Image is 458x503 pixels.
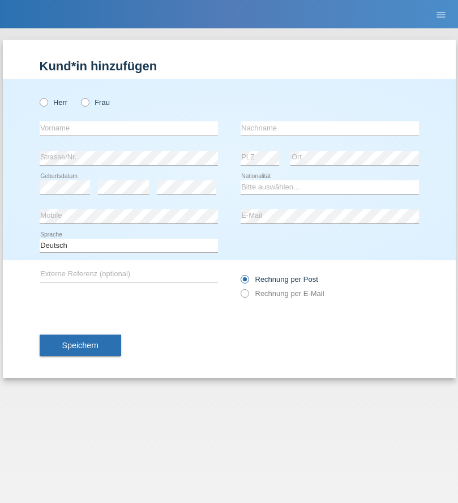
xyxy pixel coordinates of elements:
[430,11,452,18] a: menu
[62,341,99,350] span: Speichern
[241,275,318,284] label: Rechnung per Post
[81,98,110,107] label: Frau
[435,9,447,20] i: menu
[241,275,248,289] input: Rechnung per Post
[241,289,248,303] input: Rechnung per E-Mail
[40,59,419,73] h1: Kund*in hinzufügen
[40,335,121,356] button: Speichern
[40,98,68,107] label: Herr
[40,98,47,105] input: Herr
[241,289,324,298] label: Rechnung per E-Mail
[81,98,88,105] input: Frau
